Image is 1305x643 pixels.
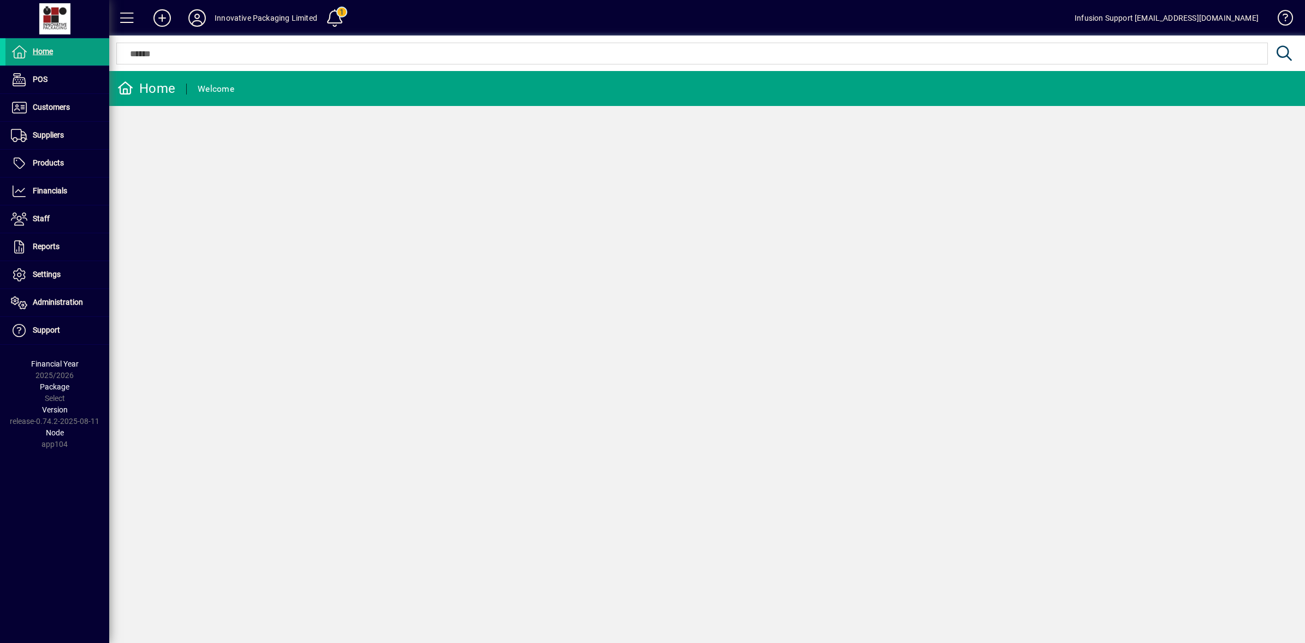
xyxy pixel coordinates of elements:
[33,131,64,139] span: Suppliers
[33,158,64,167] span: Products
[33,214,50,223] span: Staff
[33,186,67,195] span: Financials
[33,242,60,251] span: Reports
[5,289,109,316] a: Administration
[5,66,109,93] a: POS
[33,270,61,279] span: Settings
[117,80,175,97] div: Home
[145,8,180,28] button: Add
[33,47,53,56] span: Home
[5,233,109,261] a: Reports
[1075,9,1259,27] div: Infusion Support [EMAIL_ADDRESS][DOMAIN_NAME]
[5,317,109,344] a: Support
[31,359,79,368] span: Financial Year
[46,428,64,437] span: Node
[5,94,109,121] a: Customers
[33,75,48,84] span: POS
[33,298,83,306] span: Administration
[40,382,69,391] span: Package
[198,80,234,98] div: Welcome
[1270,2,1291,38] a: Knowledge Base
[5,150,109,177] a: Products
[42,405,68,414] span: Version
[5,122,109,149] a: Suppliers
[180,8,215,28] button: Profile
[5,261,109,288] a: Settings
[33,326,60,334] span: Support
[33,103,70,111] span: Customers
[215,9,317,27] div: Innovative Packaging Limited
[5,205,109,233] a: Staff
[5,178,109,205] a: Financials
